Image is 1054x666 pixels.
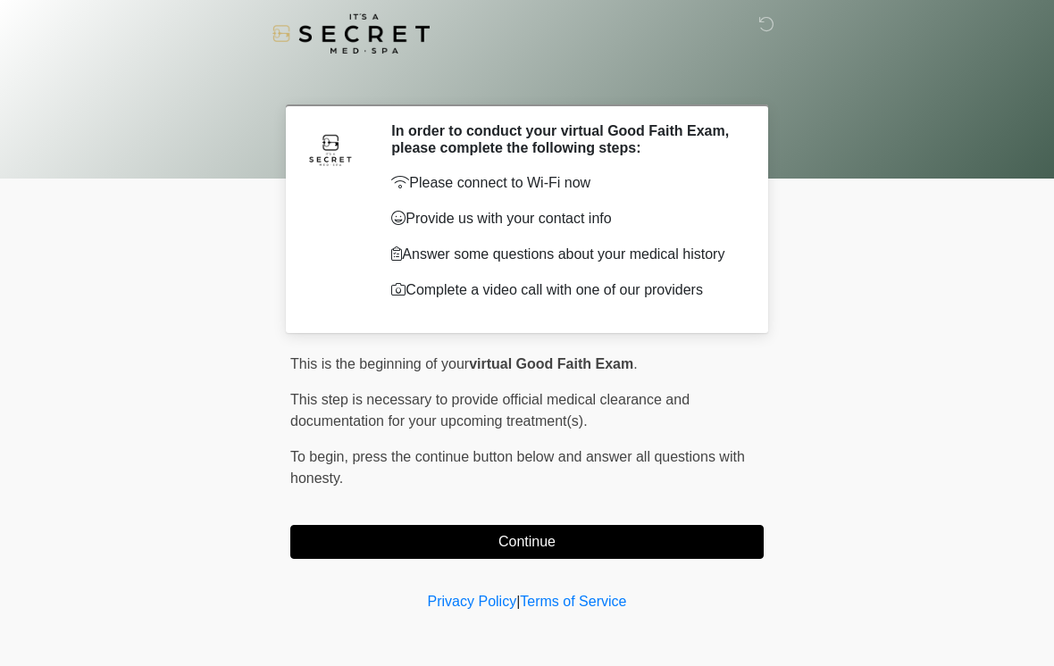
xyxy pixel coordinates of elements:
[516,594,520,609] a: |
[290,392,690,429] span: This step is necessary to provide official medical clearance and documentation for your upcoming ...
[520,594,626,609] a: Terms of Service
[391,244,737,265] p: Answer some questions about your medical history
[290,356,469,371] span: This is the beginning of your
[290,525,764,559] button: Continue
[469,356,633,371] strong: virtual Good Faith Exam
[290,449,352,464] span: To begin,
[633,356,637,371] span: .
[391,172,737,194] p: Please connect to Wi-Fi now
[290,449,745,486] span: press the continue button below and answer all questions with honesty.
[391,122,737,156] h2: In order to conduct your virtual Good Faith Exam, please complete the following steps:
[391,279,737,301] p: Complete a video call with one of our providers
[428,594,517,609] a: Privacy Policy
[272,13,430,54] img: It's A Secret Med Spa Logo
[391,208,737,229] p: Provide us with your contact info
[304,122,357,176] img: Agent Avatar
[277,64,777,97] h1: ‎ ‎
